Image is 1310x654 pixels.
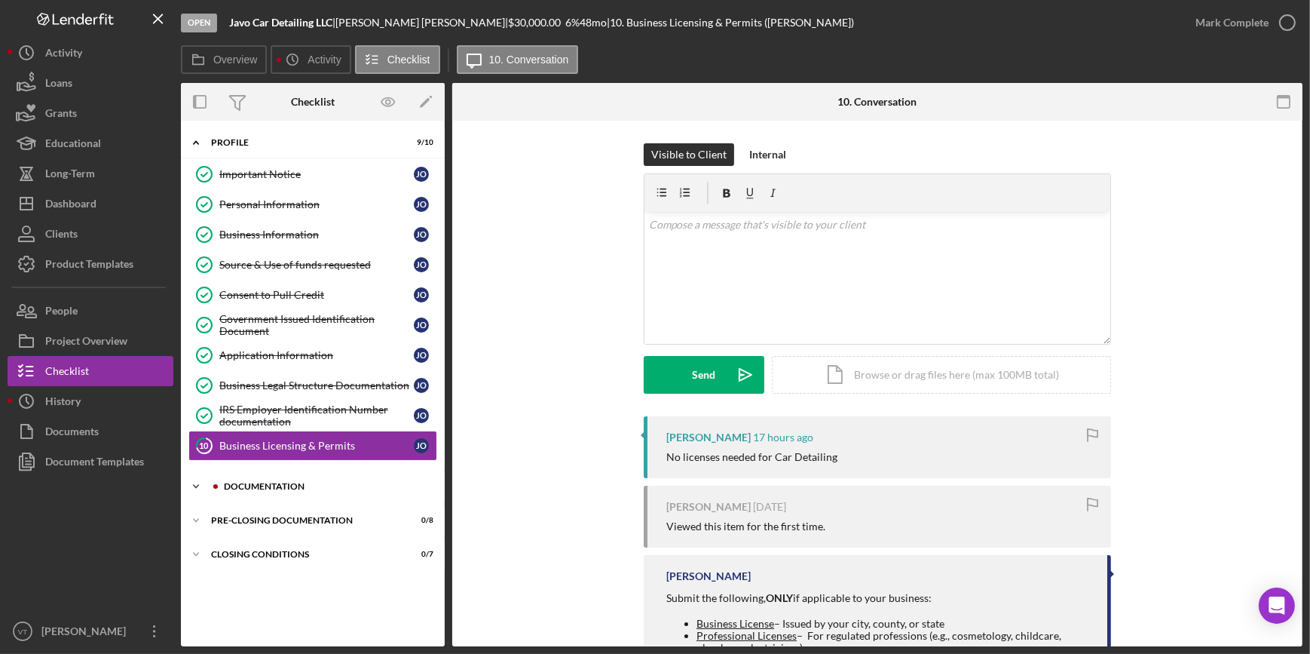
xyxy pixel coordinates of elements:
button: Grants [8,98,173,128]
div: J O [414,408,429,423]
div: 0 / 7 [406,550,433,559]
div: [PERSON_NAME] [38,616,136,650]
div: Product Templates [45,249,133,283]
button: Long-Term [8,158,173,189]
div: [PERSON_NAME] [666,431,751,444]
a: Dashboard [8,189,173,219]
div: J O [414,227,429,242]
div: Clients [45,219,78,253]
button: Clients [8,219,173,249]
div: 6 % [565,17,580,29]
button: Mark Complete [1180,8,1302,38]
a: Important NoticeJO [188,159,437,189]
a: Consent to Pull CreditJO [188,280,437,310]
div: Long-Term [45,158,95,192]
a: 10Business Licensing & PermitsJO [188,431,437,461]
div: 10. Conversation [838,96,917,108]
label: Activity [308,54,341,66]
div: Mark Complete [1195,8,1269,38]
button: Educational [8,128,173,158]
strong: ONLY [766,591,793,604]
div: J O [414,197,429,212]
button: People [8,296,173,326]
div: Consent to Pull Credit [219,289,414,301]
p: Submit the following, if applicable to your business: [666,590,1092,606]
button: 10. Conversation [457,45,579,74]
div: | 10. Business Licensing & Permits ([PERSON_NAME]) [607,17,854,29]
div: Viewed this item for the first time. [666,520,825,533]
div: Closing Conditions [211,550,396,559]
div: J O [414,378,429,393]
div: 9 / 10 [406,138,433,147]
div: Documents [45,416,99,450]
button: Internal [742,143,794,166]
button: Overview [181,45,267,74]
button: Visible to Client [644,143,734,166]
div: History [45,386,81,420]
div: [PERSON_NAME] [PERSON_NAME] | [335,17,508,29]
div: Documentation [224,482,426,491]
span: Professional Licenses [696,629,797,642]
button: Product Templates [8,249,173,279]
div: People [45,296,78,330]
a: Business InformationJO [188,220,437,250]
a: Source & Use of funds requestedJO [188,250,437,280]
div: Checklist [291,96,335,108]
div: Open [181,14,217,32]
div: Important Notice [219,168,414,180]
div: Open Intercom Messenger [1259,588,1295,624]
a: Application InformationJO [188,340,437,370]
div: Activity [45,38,82,72]
div: Business Information [219,229,414,241]
div: Source & Use of funds requested [219,259,414,271]
div: J O [414,348,429,363]
a: Personal InformationJO [188,189,437,220]
tspan: 10 [200,441,210,450]
a: Government Issued Identification DocumentJO [188,310,437,340]
div: J O [414,438,429,453]
div: Project Overview [45,326,127,360]
time: 2025-08-26 01:04 [753,501,786,513]
button: VT[PERSON_NAME] [8,616,173,646]
span: Business License [696,617,774,630]
button: Project Overview [8,326,173,356]
div: Send [693,356,716,394]
a: Document Templates [8,447,173,477]
label: Checklist [387,54,430,66]
div: 0 / 8 [406,516,433,525]
div: Application Information [219,349,414,361]
div: $30,000.00 [508,17,565,29]
div: Document Templates [45,447,144,481]
button: Activity [8,38,173,68]
button: History [8,386,173,416]
div: No licenses needed for Car Detailing [666,451,837,463]
div: Internal [749,143,786,166]
button: Documents [8,416,173,447]
div: J O [414,167,429,182]
button: Loans [8,68,173,98]
div: Profile [211,138,396,147]
div: Business Legal Structure Documentation [219,379,414,391]
button: Checklist [8,356,173,386]
div: IRS Employer Identification Number documentation [219,404,414,428]
div: Dashboard [45,189,96,223]
button: Checklist [355,45,440,74]
label: Overview [213,54,257,66]
div: Personal Information [219,198,414,210]
a: IRS Employer Identification Number documentationJO [188,401,437,431]
li: – For regulated professions (e.g., cosmetology, childcare, plumbers, electricians) [696,630,1092,654]
text: VT [18,628,27,636]
div: [PERSON_NAME] [666,570,751,582]
button: Send [644,356,764,394]
div: J O [414,257,429,272]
